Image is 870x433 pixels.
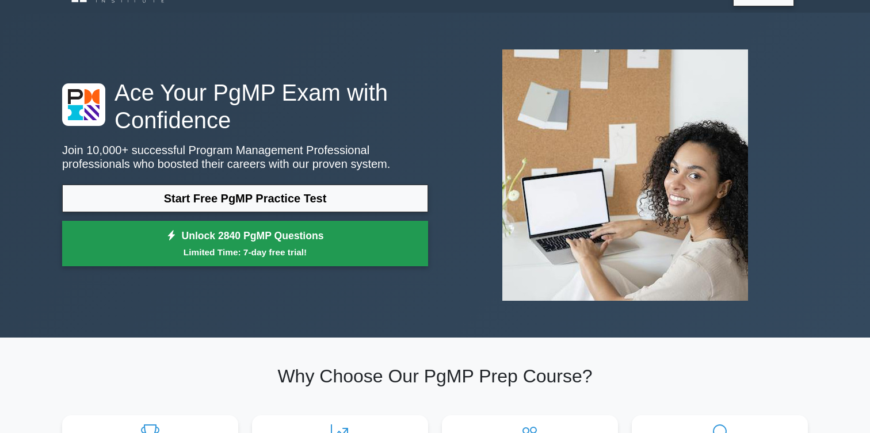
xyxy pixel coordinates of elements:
a: Start Free PgMP Practice Test [62,185,428,212]
small: Limited Time: 7-day free trial! [77,246,414,259]
h2: Why Choose Our PgMP Prep Course? [62,365,808,387]
a: Unlock 2840 PgMP QuestionsLimited Time: 7-day free trial! [62,221,428,267]
p: Join 10,000+ successful Program Management Professional professionals who boosted their careers w... [62,143,428,171]
h1: Ace Your PgMP Exam with Confidence [62,79,428,134]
